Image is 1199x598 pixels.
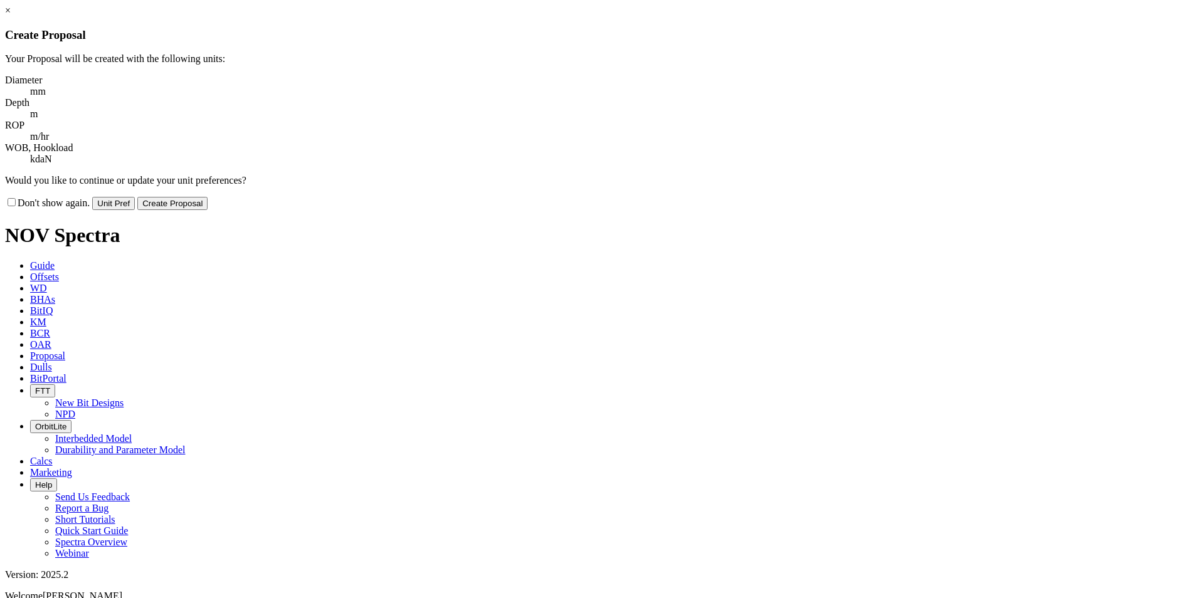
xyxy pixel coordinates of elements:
span: Guide [30,260,55,271]
dd: mm [30,86,1194,97]
dd: m [30,108,1194,120]
div: Version: 2025.2 [5,569,1194,580]
span: Dulls [30,362,52,372]
a: Durability and Parameter Model [55,444,186,455]
span: Marketing [30,467,72,478]
span: KM [30,317,46,327]
a: Interbedded Model [55,433,132,444]
p: Your Proposal will be created with the following units: [5,53,1194,65]
span: OAR [30,339,51,350]
dd: m/hr [30,131,1194,142]
span: BitPortal [30,373,66,384]
a: New Bit Designs [55,397,124,408]
h3: Create Proposal [5,28,1194,42]
span: Help [35,480,52,490]
span: Proposal [30,350,65,361]
a: NPD [55,409,75,419]
a: Quick Start Guide [55,525,128,536]
p: Would you like to continue or update your unit preferences? [5,175,1194,186]
span: BitIQ [30,305,53,316]
dt: Diameter [5,75,1194,86]
span: OrbitLite [35,422,66,431]
dt: Depth [5,97,1194,108]
dt: WOB, Hookload [5,142,1194,154]
span: BHAs [30,294,55,305]
label: Don't show again. [5,197,90,208]
a: Spectra Overview [55,537,127,547]
h1: NOV Spectra [5,224,1194,247]
a: Webinar [55,548,89,559]
a: Short Tutorials [55,514,115,525]
a: Send Us Feedback [55,491,130,502]
input: Don't show again. [8,198,16,206]
a: Report a Bug [55,503,108,513]
button: Unit Pref [92,197,135,210]
a: × [5,5,11,16]
button: Create Proposal [137,197,208,210]
span: FTT [35,386,50,396]
span: Offsets [30,271,59,282]
span: WD [30,283,47,293]
span: BCR [30,328,50,338]
dd: kdaN [30,154,1194,165]
span: Calcs [30,456,53,466]
dt: ROP [5,120,1194,131]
